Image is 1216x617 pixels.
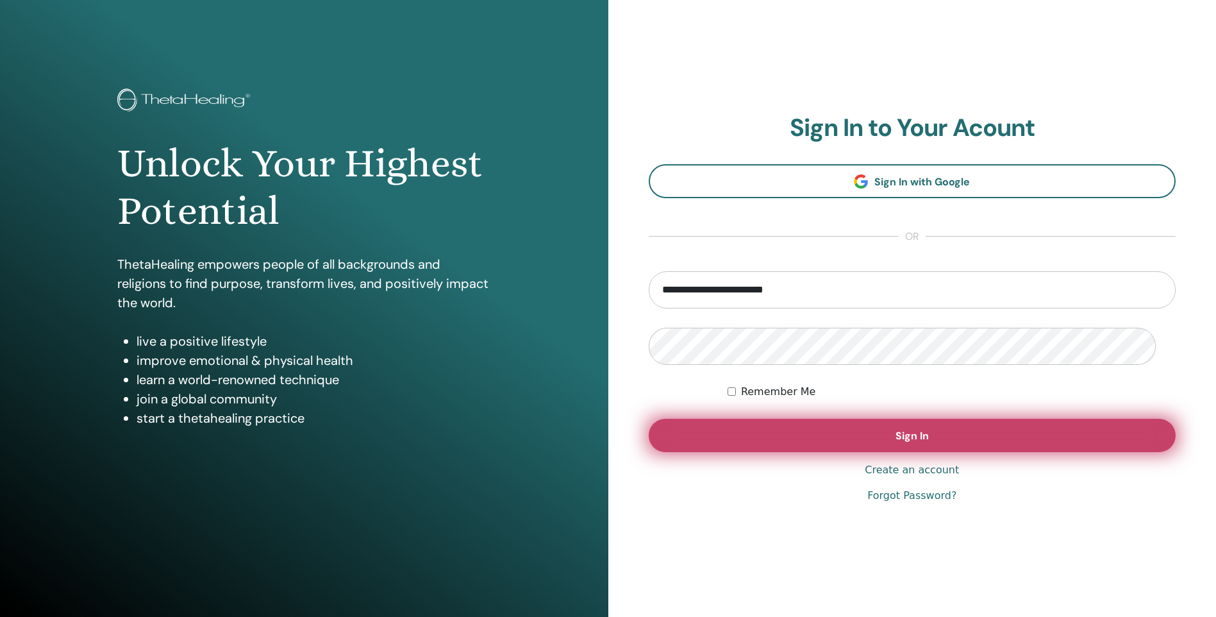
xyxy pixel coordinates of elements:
[137,351,490,370] li: improve emotional & physical health
[117,140,490,235] h1: Unlock Your Highest Potential
[865,462,959,478] a: Create an account
[137,332,490,351] li: live a positive lifestyle
[137,370,490,389] li: learn a world-renowned technique
[899,229,926,244] span: or
[649,114,1176,143] h2: Sign In to Your Acount
[867,488,956,503] a: Forgot Password?
[649,419,1176,452] button: Sign In
[137,389,490,409] li: join a global community
[895,429,929,443] span: Sign In
[117,255,490,312] p: ThetaHealing empowers people of all backgrounds and religions to find purpose, transform lives, a...
[728,384,1176,400] div: Keep me authenticated indefinitely or until I manually logout
[649,164,1176,198] a: Sign In with Google
[874,175,970,189] span: Sign In with Google
[741,384,816,400] label: Remember Me
[137,409,490,428] li: start a thetahealing practice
